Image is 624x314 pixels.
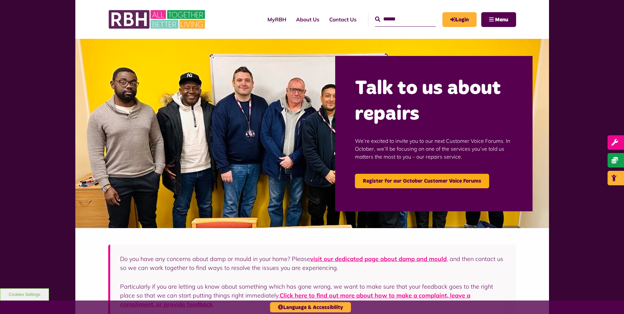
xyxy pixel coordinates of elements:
[75,39,549,228] img: Group photo of customers and colleagues at the Lighthouse Project
[495,17,508,22] span: Menu
[120,292,470,308] a: Click here to find out more about how to make a complaint, leave a compliment, or provide feedback
[594,284,624,314] iframe: Netcall Web Assistant for live chat
[270,302,351,312] button: Language & Accessibility
[291,11,324,28] a: About Us
[324,11,362,28] a: Contact Us
[442,12,477,27] a: MyRBH
[262,11,291,28] a: MyRBH
[120,282,506,309] p: Particularly if you are letting us know about something which has gone wrong, we want to make sur...
[108,7,207,32] img: RBH
[481,12,516,27] button: Navigation
[355,127,513,170] p: We’re excited to invite you to our next Customer Voice Forums. In October, we’ll be focusing on o...
[355,76,513,127] h2: Talk to us about repairs
[310,255,447,263] a: visit our dedicated page about damp and mould
[355,174,489,188] a: Register for our October Customer Voice Forums
[120,254,506,272] p: Do you have any concerns about damp or mould in your home? Please , and then contact us so we can...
